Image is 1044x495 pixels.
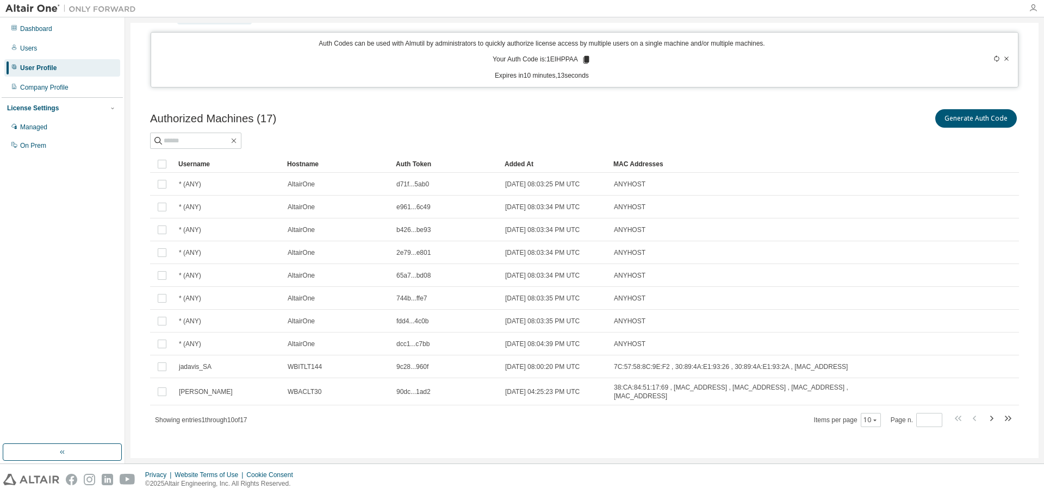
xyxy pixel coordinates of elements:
[158,39,927,48] p: Auth Codes can be used with Almutil by administrators to quickly authorize license access by mult...
[145,471,175,479] div: Privacy
[145,479,300,488] p: © 2025 Altair Engineering, Inc. All Rights Reserved.
[505,180,580,189] span: [DATE] 08:03:25 PM UTC
[396,294,427,303] span: 744b...ffe7
[179,362,212,371] span: jadavis_SA
[935,109,1017,128] button: Generate Auth Code
[3,474,59,485] img: altair_logo.svg
[613,155,899,173] div: MAC Addresses
[179,271,201,280] span: * (ANY)
[891,413,942,427] span: Page n.
[288,340,315,348] span: AltairOne
[396,340,430,348] span: dcc1...c7bb
[396,155,496,173] div: Auth Token
[288,203,315,211] span: AltairOne
[288,362,322,371] span: WBITLT144
[614,203,645,211] span: ANYHOST
[179,387,233,396] span: [PERSON_NAME]
[396,203,431,211] span: e961...6c49
[179,294,201,303] span: * (ANY)
[814,413,881,427] span: Items per page
[505,294,580,303] span: [DATE] 08:03:35 PM UTC
[614,180,645,189] span: ANYHOST
[614,271,645,280] span: ANYHOST
[179,225,201,234] span: * (ANY)
[288,180,315,189] span: AltairOne
[288,294,315,303] span: AltairOne
[505,317,580,325] span: [DATE] 08:03:35 PM UTC
[155,416,247,424] span: Showing entries 1 through 10 of 17
[120,474,135,485] img: youtube.svg
[505,225,580,234] span: [DATE] 08:03:34 PM UTC
[175,471,246,479] div: Website Terms of Use
[396,180,429,189] span: d71f...5ab0
[863,416,878,424] button: 10
[84,474,95,485] img: instagram.svg
[246,471,299,479] div: Cookie Consent
[150,112,276,125] span: Authorized Machines (17)
[396,248,431,257] span: 2e79...e801
[505,387,580,396] span: [DATE] 04:25:23 PM UTC
[102,474,113,485] img: linkedin.svg
[288,225,315,234] span: AltairOne
[179,317,201,325] span: * (ANY)
[614,340,645,348] span: ANYHOST
[505,340,580,348] span: [DATE] 08:04:39 PM UTC
[20,83,69,92] div: Company Profile
[614,294,645,303] span: ANYHOST
[505,271,580,280] span: [DATE] 08:03:34 PM UTC
[287,155,387,173] div: Hostname
[288,387,321,396] span: WBACLT30
[66,474,77,485] img: facebook.svg
[288,271,315,280] span: AltairOne
[505,248,580,257] span: [DATE] 08:03:34 PM UTC
[505,203,580,211] span: [DATE] 08:03:34 PM UTC
[179,248,201,257] span: * (ANY)
[614,248,645,257] span: ANYHOST
[20,64,57,72] div: User Profile
[396,387,431,396] span: 90dc...1ad2
[288,317,315,325] span: AltairOne
[179,180,201,189] span: * (ANY)
[20,123,47,131] div: Managed
[614,383,899,400] span: 38:CA:84:51:17:69 , [MAC_ADDRESS] , [MAC_ADDRESS] , [MAC_ADDRESS] , [MAC_ADDRESS]
[505,155,605,173] div: Added At
[396,362,428,371] span: 9c28...960f
[396,225,431,234] span: b426...be93
[20,24,52,33] div: Dashboard
[288,248,315,257] span: AltairOne
[179,340,201,348] span: * (ANY)
[396,317,428,325] span: fdd4...4c0b
[178,155,278,173] div: Username
[614,362,848,371] span: 7C:57:58:8C:9E:F2 , 30:89:4A:E1:93:26 , 30:89:4A:E1:93:2A , [MAC_ADDRESS]
[179,203,201,211] span: * (ANY)
[7,104,59,112] div: License Settings
[20,141,46,150] div: On Prem
[20,44,37,53] div: Users
[493,55,591,65] p: Your Auth Code is: 1EIHPPAA
[5,3,141,14] img: Altair One
[505,362,580,371] span: [DATE] 08:00:20 PM UTC
[614,225,645,234] span: ANYHOST
[396,271,431,280] span: 65a7...bd08
[158,71,927,80] p: Expires in 10 minutes, 13 seconds
[614,317,645,325] span: ANYHOST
